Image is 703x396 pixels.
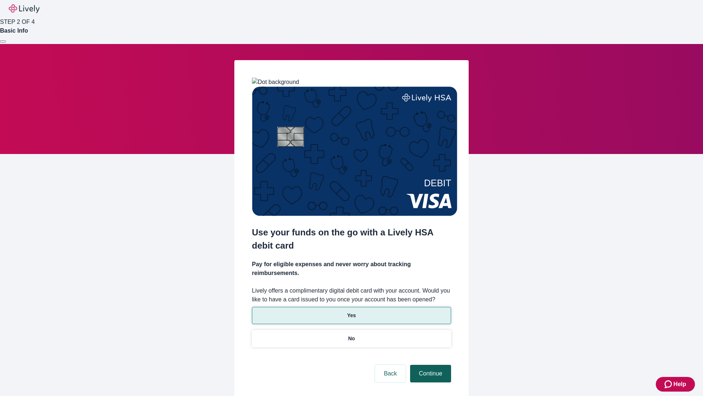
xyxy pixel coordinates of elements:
[347,312,356,319] p: Yes
[252,260,451,278] h4: Pay for eligible expenses and never worry about tracking reimbursements.
[252,78,299,87] img: Dot background
[348,335,355,342] p: No
[673,380,686,389] span: Help
[9,4,40,13] img: Lively
[252,226,451,252] h2: Use your funds on the go with a Lively HSA debit card
[410,365,451,382] button: Continue
[656,377,695,392] button: Zendesk support iconHelp
[252,286,451,304] label: Lively offers a complimentary digital debit card with your account. Would you like to have a card...
[375,365,406,382] button: Back
[252,307,451,324] button: Yes
[665,380,673,389] svg: Zendesk support icon
[252,330,451,347] button: No
[252,87,457,216] img: Debit card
